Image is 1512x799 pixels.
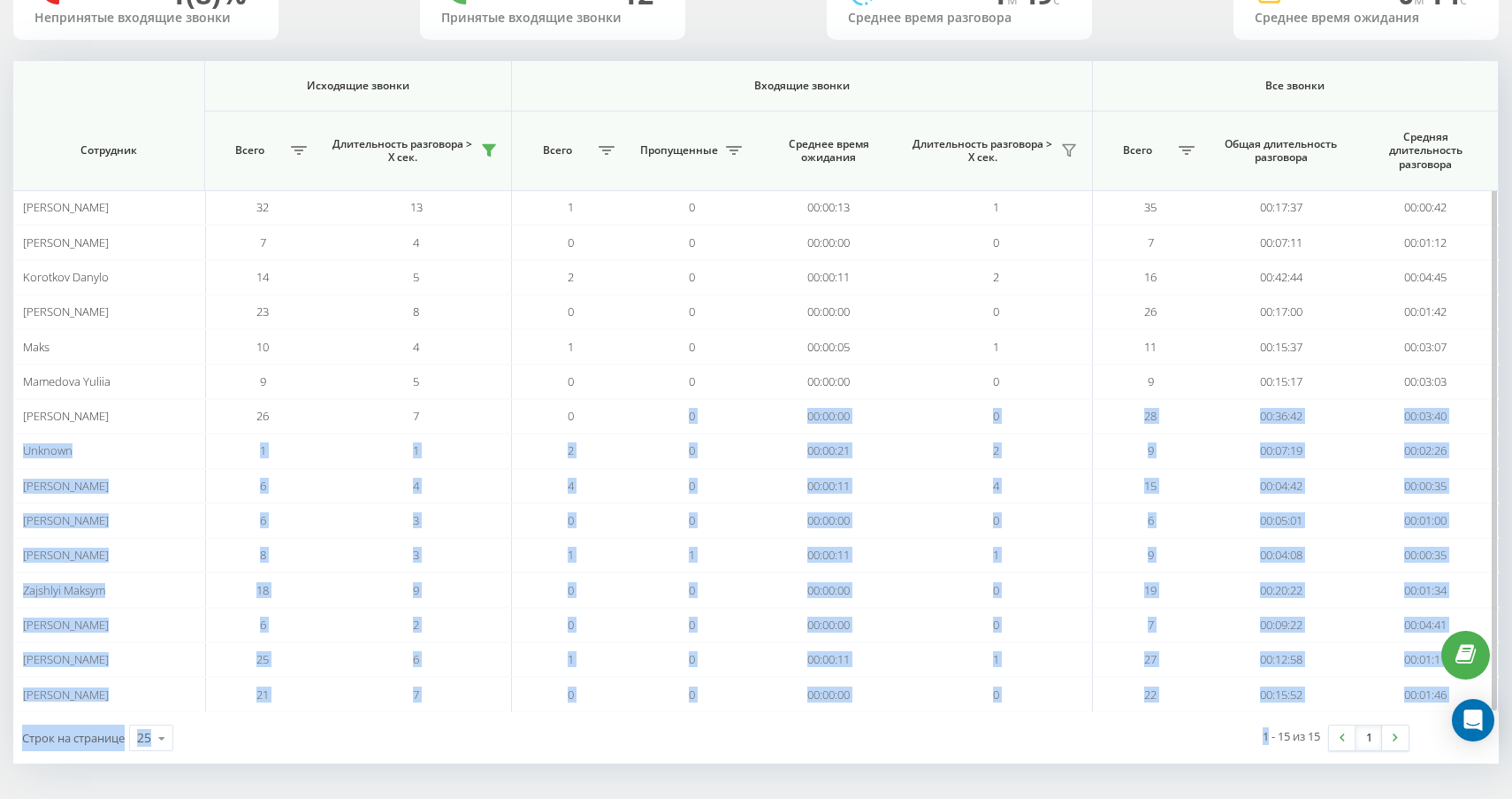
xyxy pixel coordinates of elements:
td: 00:04:42 [1209,469,1354,503]
td: 00:00:13 [756,190,901,225]
td: 00:00:35 [1354,538,1499,572]
span: [PERSON_NAME] [23,478,109,494]
span: [PERSON_NAME] [23,234,109,250]
span: 9 [1148,442,1154,458]
span: 4 [413,234,419,250]
span: 23 [256,303,269,319]
span: 0 [993,373,999,389]
span: 26 [256,408,269,424]
span: 0 [689,234,695,250]
span: [PERSON_NAME] [23,687,109,703]
span: 0 [689,408,695,424]
td: 00:03:03 [1354,365,1499,399]
span: 32 [256,199,269,215]
span: [PERSON_NAME] [23,199,109,215]
span: 1 [568,547,574,563]
td: 00:04:45 [1354,260,1499,295]
span: 11 [1144,339,1157,355]
td: 00:00:00 [756,572,901,607]
span: 1 [568,651,574,667]
td: 00:15:17 [1209,365,1354,399]
span: 7 [1148,234,1154,250]
span: 1 [993,339,999,355]
span: 6 [260,512,266,528]
td: 00:00:35 [1354,469,1499,503]
td: 00:00:00 [756,365,901,399]
div: Непринятые входящие звонки [34,11,257,26]
span: Mamedova Yuliia [23,373,111,389]
td: 00:00:00 [756,608,901,642]
span: 2 [993,442,999,458]
span: 1 [413,442,419,458]
span: Всего [214,143,286,157]
span: 1 [568,199,574,215]
span: 22 [1144,687,1157,703]
span: 7 [260,234,266,250]
td: 00:00:11 [756,538,901,572]
span: 0 [568,234,574,250]
span: [PERSON_NAME] [23,617,109,633]
span: 0 [993,234,999,250]
span: 0 [568,512,574,528]
span: 13 [410,199,423,215]
span: 6 [413,651,419,667]
span: [PERSON_NAME] [23,408,109,424]
td: 00:00:00 [756,677,901,711]
span: Unknown [23,442,73,458]
span: 0 [568,582,574,598]
td: 00:00:05 [756,329,901,364]
span: 7 [413,408,419,424]
span: 4 [993,478,999,494]
span: [PERSON_NAME] [23,547,109,563]
span: 14 [256,269,269,285]
span: 10 [256,339,269,355]
td: 00:00:42 [1354,190,1499,225]
span: 3 [413,547,419,563]
td: 00:07:11 [1209,225,1354,259]
span: 26 [1144,303,1157,319]
span: 0 [568,303,574,319]
span: 6 [260,478,266,494]
span: 5 [413,269,419,285]
span: 35 [1144,199,1157,215]
td: 00:17:37 [1209,190,1354,225]
span: 0 [993,303,999,319]
span: 3 [413,512,419,528]
span: 0 [568,687,574,703]
span: 4 [413,478,419,494]
td: 00:01:46 [1354,677,1499,711]
span: Korotkov Danylo [23,269,109,285]
span: 1 [260,442,266,458]
span: Пропущенные [638,143,721,157]
td: 00:01:00 [1354,503,1499,538]
span: Длительность разговора > Х сек. [910,137,1056,165]
span: Исходящие звонки [228,79,488,93]
span: 0 [568,408,574,424]
span: 0 [689,339,695,355]
td: 00:00:00 [756,503,901,538]
span: 0 [689,373,695,389]
span: 25 [256,651,269,667]
td: 00:04:41 [1354,608,1499,642]
span: 2 [413,617,419,633]
span: Длительность разговора > Х сек. [330,137,476,165]
span: 0 [689,582,695,598]
span: 18 [256,582,269,598]
span: [PERSON_NAME] [23,303,109,319]
span: 0 [993,617,999,633]
span: 9 [260,373,266,389]
div: Среднее время разговора [848,11,1071,26]
td: 00:42:44 [1209,260,1354,295]
div: 25 [137,729,151,747]
td: 00:04:08 [1209,538,1354,572]
td: 00:01:34 [1354,572,1499,607]
td: 00:02:26 [1354,434,1499,468]
div: Принятые входящие звонки [441,11,664,26]
span: 1 [689,547,695,563]
span: Сотрудник [31,143,187,157]
span: 0 [993,582,999,598]
span: 1 [568,339,574,355]
span: 0 [689,269,695,285]
span: 0 [689,512,695,528]
span: 0 [689,303,695,319]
